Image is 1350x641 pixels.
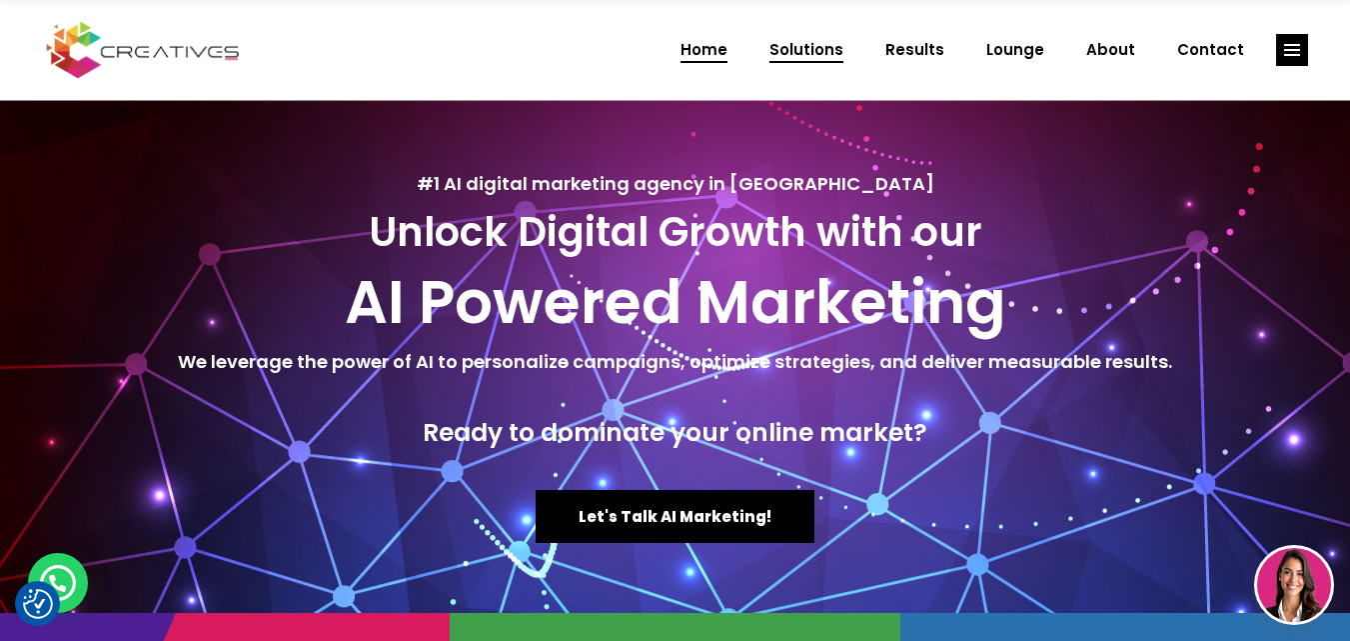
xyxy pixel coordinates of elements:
a: Solutions [748,24,864,76]
h3: Unlock Digital Growth with our [20,208,1330,256]
h2: AI Powered Marketing [20,266,1330,338]
span: Solutions [769,24,843,76]
a: Let's Talk AI Marketing! [536,490,814,543]
span: Let's Talk AI Marketing! [579,506,771,527]
h4: Ready to dominate your online market? [20,418,1330,448]
span: Lounge [986,24,1044,76]
img: Creatives [42,19,244,81]
div: WhatsApp contact [28,553,88,613]
span: Contact [1177,24,1244,76]
a: Contact [1156,24,1265,76]
span: About [1086,24,1135,76]
a: Home [660,24,748,76]
button: Consent Preferences [23,589,53,619]
img: agent [1257,548,1331,622]
img: Revisit consent button [23,589,53,619]
a: Lounge [965,24,1065,76]
h5: We leverage the power of AI to personalize campaigns, optimize strategies, and deliver measurable... [20,348,1330,376]
a: link [1276,34,1308,66]
span: Home [680,24,727,76]
h5: #1 AI digital marketing agency in [GEOGRAPHIC_DATA] [20,170,1330,198]
a: About [1065,24,1156,76]
span: Results [885,24,944,76]
a: Results [864,24,965,76]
